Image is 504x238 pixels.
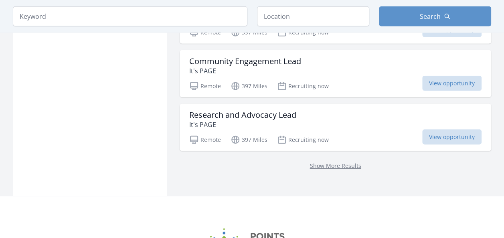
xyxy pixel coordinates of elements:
[422,76,482,91] span: View opportunity
[13,6,247,26] input: Keyword
[257,6,369,26] input: Location
[420,12,441,21] span: Search
[180,50,491,97] a: Community Engagement Lead It's PAGE Remote 397 Miles Recruiting now View opportunity
[189,110,296,120] h3: Research and Advocacy Lead
[189,56,301,66] h3: Community Engagement Lead
[422,129,482,145] span: View opportunity
[180,104,491,151] a: Research and Advocacy Lead It's PAGE Remote 397 Miles Recruiting now View opportunity
[231,135,267,145] p: 397 Miles
[277,135,329,145] p: Recruiting now
[189,135,221,145] p: Remote
[310,162,361,169] a: Show More Results
[189,120,296,129] p: It's PAGE
[189,66,301,76] p: It's PAGE
[231,81,267,91] p: 397 Miles
[189,81,221,91] p: Remote
[379,6,491,26] button: Search
[277,81,329,91] p: Recruiting now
